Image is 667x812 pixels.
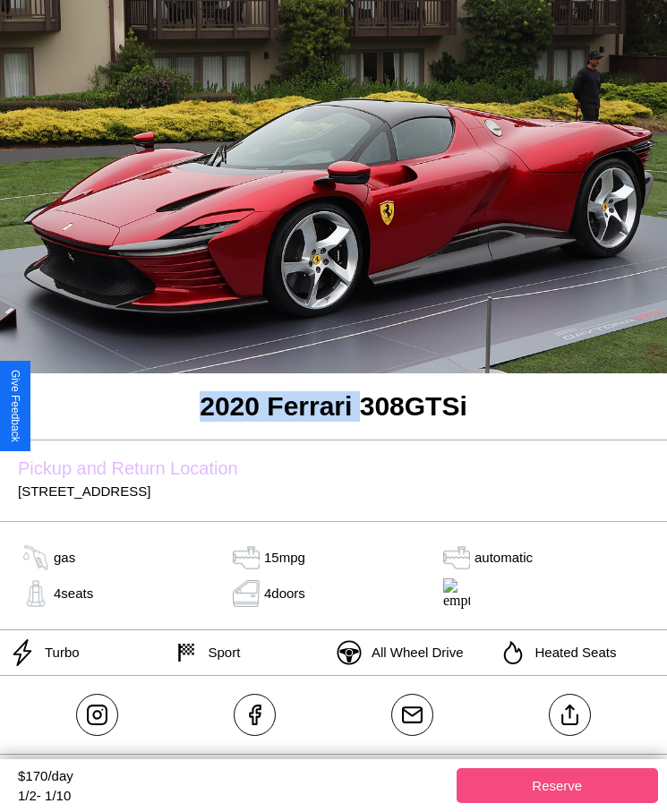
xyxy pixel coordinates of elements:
[9,370,21,442] div: Give Feedback
[18,768,448,788] div: $ 170 /day
[18,479,649,503] p: [STREET_ADDRESS]
[457,768,659,803] button: Reserve
[228,580,264,607] img: door
[54,545,75,569] p: gas
[54,581,93,605] p: 4 seats
[439,544,475,571] img: gas
[18,544,54,571] img: gas
[228,544,264,571] img: tank
[439,578,475,609] img: empty
[526,640,617,664] p: Heated Seats
[363,640,464,664] p: All Wheel Drive
[475,545,533,569] p: automatic
[264,545,305,569] p: 15 mpg
[18,755,649,779] p: Hosted By
[18,458,649,479] label: Pickup and Return Location
[200,640,241,664] p: Sport
[264,581,305,605] p: 4 doors
[18,788,448,803] div: 1 / 2 - 1 / 10
[18,580,54,607] img: gas
[36,640,80,664] p: Turbo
